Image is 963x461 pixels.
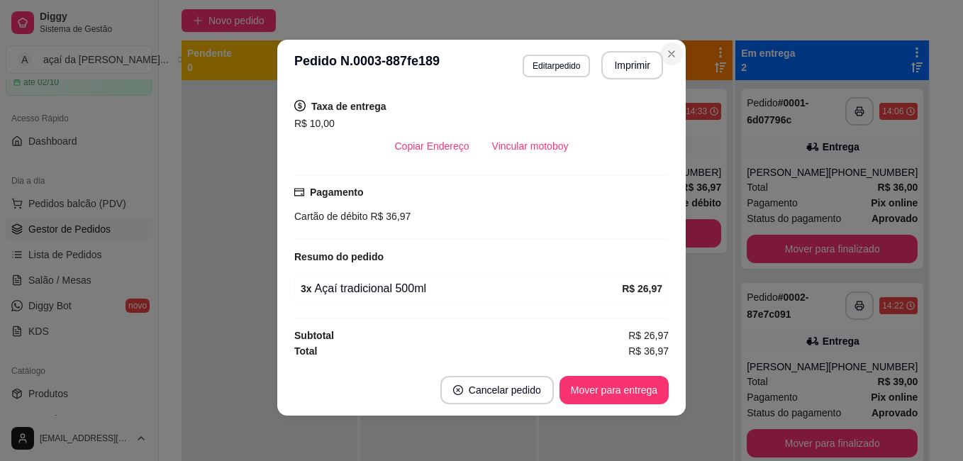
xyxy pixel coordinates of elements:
[481,132,580,160] button: Vincular motoboy
[301,283,312,294] strong: 3 x
[294,251,384,262] strong: Resumo do pedido
[310,187,363,198] strong: Pagamento
[628,328,669,343] span: R$ 26,97
[294,345,317,357] strong: Total
[294,51,440,79] h3: Pedido N. 0003-887fe189
[301,280,622,297] div: Açaí tradicional 500ml
[384,132,481,160] button: Copiar Endereço
[311,101,386,112] strong: Taxa de entrega
[622,283,662,294] strong: R$ 26,97
[523,55,590,77] button: Editarpedido
[601,51,663,79] button: Imprimir
[660,43,683,65] button: Close
[440,376,554,404] button: close-circleCancelar pedido
[294,100,306,111] span: dollar
[368,211,411,222] span: R$ 36,97
[294,211,368,222] span: Cartão de débito
[453,385,463,395] span: close-circle
[560,376,669,404] button: Mover para entrega
[294,118,335,129] span: R$ 10,00
[294,330,334,341] strong: Subtotal
[628,343,669,359] span: R$ 36,97
[294,187,304,197] span: credit-card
